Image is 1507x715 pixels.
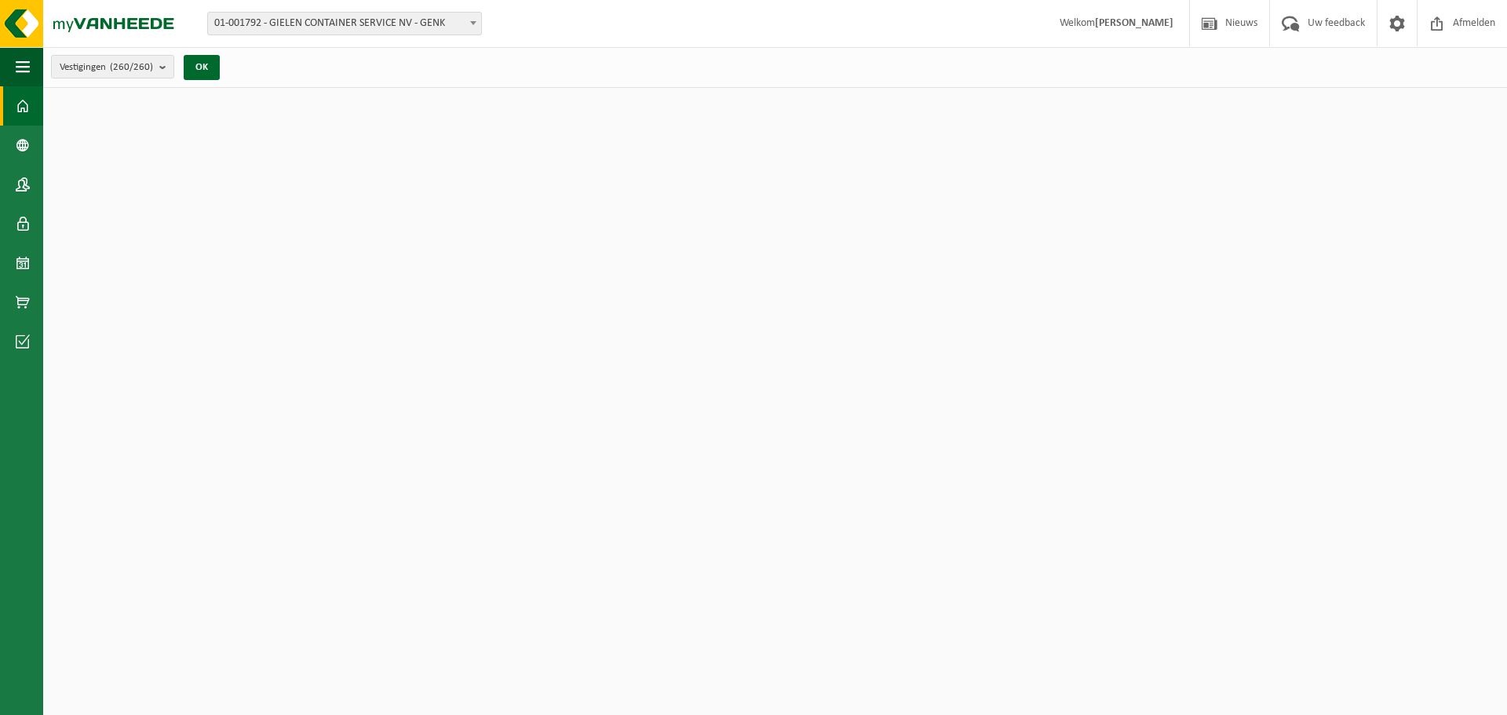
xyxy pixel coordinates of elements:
strong: [PERSON_NAME] [1095,17,1173,29]
button: OK [184,55,220,80]
span: 01-001792 - GIELEN CONTAINER SERVICE NV - GENK [207,12,482,35]
button: Vestigingen(260/260) [51,55,174,78]
count: (260/260) [110,62,153,72]
span: Vestigingen [60,56,153,79]
span: 01-001792 - GIELEN CONTAINER SERVICE NV - GENK [208,13,481,35]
